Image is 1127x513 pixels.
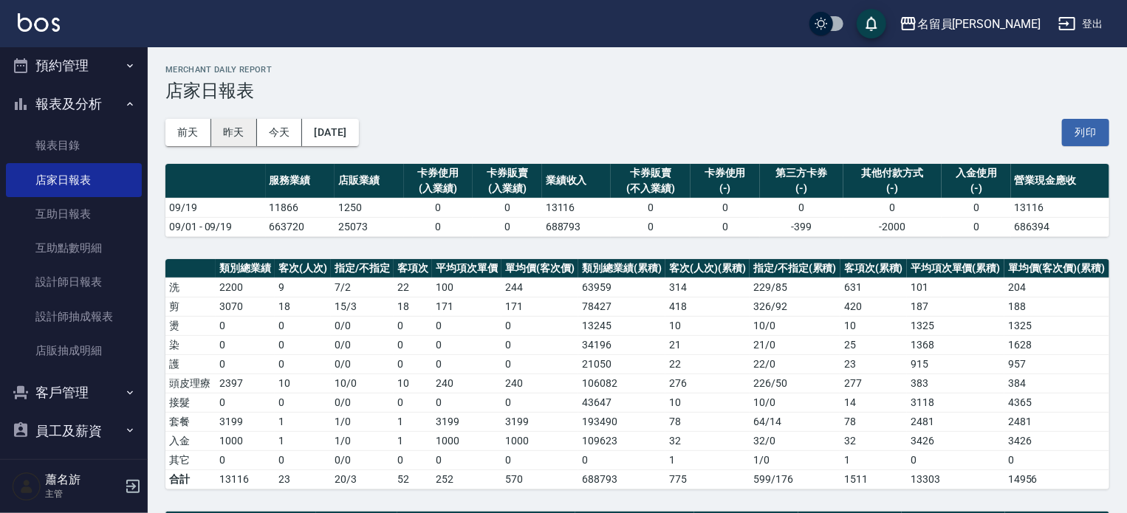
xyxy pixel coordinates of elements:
td: 0 [432,354,501,373]
td: 18 [275,297,331,316]
div: 入金使用 [945,165,1007,181]
td: 13116 [216,469,275,489]
td: 0 [501,354,578,373]
td: 0 / 0 [331,450,394,469]
td: 剪 [165,297,216,316]
td: 0 [394,450,432,469]
td: 3426 [1004,431,1109,450]
td: 78 [665,412,750,431]
td: 686394 [1011,217,1109,236]
td: 0 [275,316,331,335]
td: 0 [501,335,578,354]
td: 204 [1004,278,1109,297]
td: 接髮 [165,393,216,412]
td: 188 [1004,297,1109,316]
td: 0 [394,354,432,373]
td: 78427 [578,297,665,316]
td: 7 / 2 [331,278,394,297]
td: 78 [840,412,907,431]
td: 0 [1004,450,1109,469]
td: 775 [665,469,750,489]
td: 套餐 [165,412,216,431]
th: 平均項次單價 [432,259,501,278]
td: 314 [665,278,750,297]
td: 32 [665,431,750,450]
td: 34196 [578,335,665,354]
a: 店販抽成明細 [6,334,142,368]
td: 2481 [907,412,1004,431]
td: 入金 [165,431,216,450]
td: 10 [394,373,432,393]
td: 663720 [266,217,335,236]
td: 0 / 0 [331,393,394,412]
td: 3199 [501,412,578,431]
td: 3199 [432,412,501,431]
td: -399 [760,217,843,236]
td: 21 [665,335,750,354]
td: 0 [432,393,501,412]
td: 957 [1004,354,1109,373]
td: 合計 [165,469,216,489]
h2: Merchant Daily Report [165,65,1109,75]
td: 0 [473,198,542,217]
td: 1000 [501,431,578,450]
td: 688793 [578,469,665,489]
div: (-) [945,181,1007,196]
td: 25 [840,335,907,354]
td: 2200 [216,278,275,297]
td: 3199 [216,412,275,431]
td: 384 [1004,373,1109,393]
td: 52 [394,469,432,489]
td: 0 [275,393,331,412]
button: 名留員[PERSON_NAME] [894,9,1046,39]
td: 0 [432,450,501,469]
td: 13116 [1011,198,1109,217]
div: 卡券使用 [408,165,470,181]
td: 229 / 85 [750,278,840,297]
td: 0 [611,198,691,217]
a: 店家日報表 [6,163,142,197]
td: 240 [501,373,578,393]
th: 客次(人次) [275,259,331,278]
td: 0 [394,393,432,412]
td: 23 [840,354,907,373]
td: 10 / 0 [750,393,840,412]
img: Person [12,472,41,501]
td: 21 / 0 [750,335,840,354]
td: 326 / 92 [750,297,840,316]
td: 0 [216,335,275,354]
button: 客戶管理 [6,373,142,412]
td: 洗 [165,278,216,297]
button: 預約管理 [6,47,142,85]
td: 23 [275,469,331,489]
td: 1 [665,450,750,469]
td: 1250 [335,198,404,217]
button: 報表及分析 [6,85,142,123]
th: 營業現金應收 [1011,164,1109,199]
td: 0 [907,450,1004,469]
td: 22 [665,354,750,373]
td: 1325 [1004,316,1109,335]
div: (-) [764,181,840,196]
td: 383 [907,373,1004,393]
td: 0 [760,198,843,217]
a: 互助點數明細 [6,231,142,265]
td: 2481 [1004,412,1109,431]
td: 10 / 0 [750,316,840,335]
td: 1 [275,431,331,450]
td: 100 [432,278,501,297]
td: 0 [275,354,331,373]
div: (入業績) [408,181,470,196]
p: 主管 [45,487,120,500]
td: 11866 [266,198,335,217]
td: 1511 [840,469,907,489]
td: 599/176 [750,469,840,489]
h5: 蕭名旂 [45,472,120,487]
td: 276 [665,373,750,393]
div: (入業績) [476,181,538,196]
a: 報表目錄 [6,128,142,162]
td: 171 [501,297,578,316]
td: 0 [432,316,501,335]
td: 0 [501,316,578,335]
td: 63959 [578,278,665,297]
